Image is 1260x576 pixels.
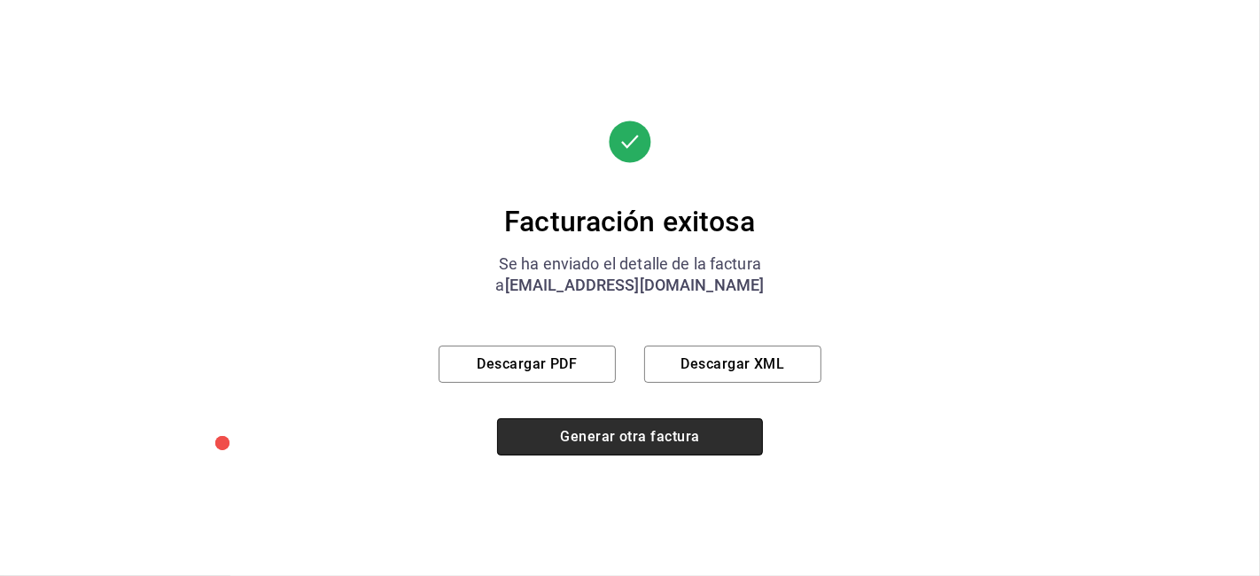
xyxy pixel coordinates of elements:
[505,276,765,294] span: [EMAIL_ADDRESS][DOMAIN_NAME]
[439,204,821,239] div: Facturación exitosa
[439,275,821,296] div: a
[439,346,616,383] button: Descargar PDF
[439,253,821,275] div: Se ha enviado el detalle de la factura
[644,346,821,383] button: Descargar XML
[497,418,763,455] button: Generar otra factura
